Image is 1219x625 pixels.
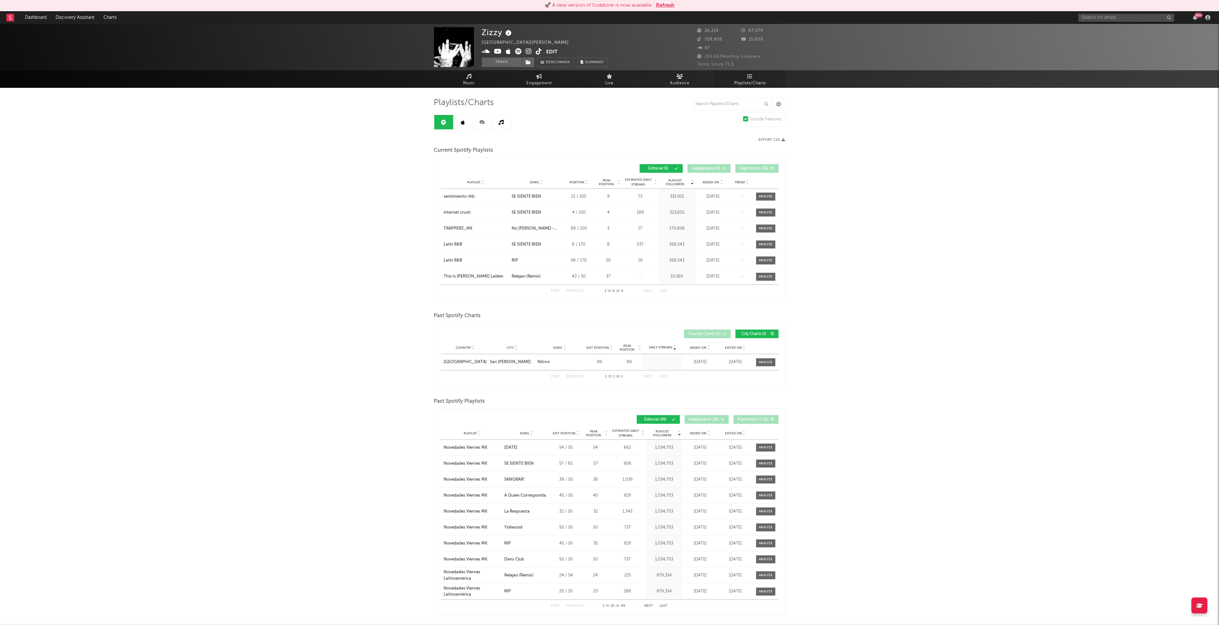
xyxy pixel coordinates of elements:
[444,257,508,264] a: Latin R&B
[649,345,673,350] span: Daily Streams
[689,418,719,422] span: Independent ( 36 )
[1193,15,1197,20] button: 99+
[660,225,694,232] div: 170,806
[434,398,485,405] span: Past Spotify Playlists
[697,241,729,248] div: [DATE]
[725,346,742,350] span: Exited On
[584,524,608,531] div: 50
[444,556,501,563] a: Novedades Viernes MX
[684,540,716,547] div: [DATE]
[617,359,641,365] div: 89
[617,344,637,352] span: Peak Position
[720,524,751,531] div: [DATE]
[738,418,769,422] span: Algorithmic ( 1.2k )
[444,524,488,531] div: Novedades Viernes MX
[504,445,517,451] div: [DATE]
[552,492,581,499] div: 45 / 50
[444,273,508,280] a: This Is [PERSON_NAME] Leiden
[468,180,481,184] span: Playlist
[660,241,694,248] div: 168,543
[434,99,494,107] span: Playlists/Charts
[444,225,508,232] a: TRAPPERZ_MX
[444,445,501,451] a: Novedades Viernes MX
[504,572,533,579] div: Relajao (Remix)
[444,476,488,483] div: Novedades Viernes MX
[584,476,608,483] div: 38
[444,492,501,499] a: Novedades Viernes MX
[1078,14,1174,22] input: Search for artists
[552,508,581,515] div: 32 / 50
[597,257,621,264] div: 50
[504,588,548,595] a: RIP
[648,430,677,437] span: Playlist Followers
[660,179,690,186] span: Playlist Followers
[520,431,529,435] span: Song
[741,29,763,33] span: 67,579
[512,241,541,248] div: SE SIENTE BIEN
[645,70,715,88] a: Audience
[553,346,563,350] span: Song
[444,585,501,598] div: Novedades Viernes Latinoamérica
[648,588,681,595] div: 879,314
[734,415,779,424] button: Algorithmic(1.2k)
[504,445,548,451] a: [DATE]
[482,27,514,38] div: Zizzy
[444,540,501,547] a: Novedades Viernes MX
[584,430,604,437] span: Peak Position
[444,225,473,232] div: TRAPPERZ_MX
[552,540,581,547] div: 45 / 50
[584,540,608,547] div: 35
[444,210,471,216] div: internet crush
[553,431,575,435] span: Exit Position
[740,167,769,171] span: Algorithmic ( 55 )
[444,556,488,563] div: Novedades Viernes MX
[660,194,694,200] div: 331,915
[552,556,581,563] div: 50 / 50
[482,57,522,67] button: Track
[624,241,657,248] div: 537
[20,11,51,24] a: Dashboard
[512,273,541,280] div: Relajao (Remix)
[575,70,645,88] a: Live
[720,461,751,467] div: [DATE]
[644,375,653,378] button: Next
[684,330,731,338] button: Country Charts(0)
[697,194,729,200] div: [DATE]
[585,359,614,365] div: 89
[611,445,644,451] div: 662
[740,332,769,336] span: City Charts ( 1 )
[569,180,584,184] span: Position
[565,210,593,216] div: 4 / 100
[551,289,560,293] button: First
[685,415,729,424] button: Independent(36)
[530,180,539,184] span: Song
[611,540,644,547] div: 829
[444,476,501,483] a: Novedades Viernes MX
[611,492,644,499] div: 829
[444,461,501,467] a: Novedades Viernes MX
[504,540,548,547] a: RIP
[648,572,681,579] div: 879,314
[444,257,462,264] div: Latin R&B
[552,461,581,467] div: 57 / 65
[611,572,644,579] div: 225
[697,62,735,66] span: Jump Score: 71.6
[684,524,716,531] div: [DATE]
[99,11,121,24] a: Charts
[551,375,560,378] button: First
[624,225,657,232] div: 17
[444,569,501,582] a: Novedades Viernes Latinoamérica
[616,290,620,293] span: of
[616,605,620,607] span: of
[504,524,548,531] a: Yoliwood
[482,39,576,47] div: [GEOGRAPHIC_DATA] | [PERSON_NAME]
[648,556,681,563] div: 1,034,703
[670,80,689,87] span: Audience
[565,241,593,248] div: 8 / 170
[656,2,674,9] button: Refresh
[584,492,608,499] div: 45
[597,210,621,216] div: 4
[660,289,668,293] button: Last
[648,492,681,499] div: 1,034,703
[512,225,561,232] div: No [PERSON_NAME] - Remix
